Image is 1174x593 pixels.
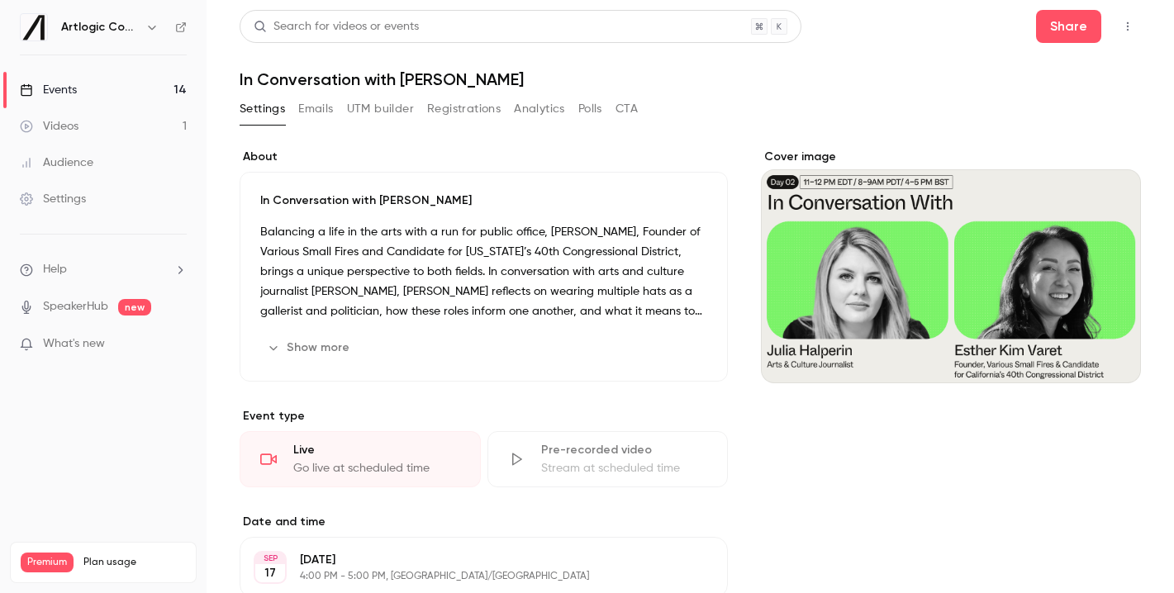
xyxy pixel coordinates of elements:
[240,69,1141,89] h1: In Conversation with [PERSON_NAME]
[761,149,1141,165] label: Cover image
[616,96,638,122] button: CTA
[260,192,707,209] p: In Conversation with [PERSON_NAME]
[293,460,460,477] div: Go live at scheduled time
[118,299,151,315] span: new
[300,570,640,583] p: 4:00 PM - 5:00 PM, [GEOGRAPHIC_DATA]/[GEOGRAPHIC_DATA]
[20,191,86,207] div: Settings
[20,154,93,171] div: Audience
[240,514,728,530] label: Date and time
[20,118,78,135] div: Videos
[260,334,359,361] button: Show more
[427,96,501,122] button: Registrations
[43,298,108,315] a: SpeakerHub
[761,149,1141,383] section: Cover image
[240,149,728,165] label: About
[1036,10,1101,43] button: Share
[487,431,729,487] div: Pre-recorded videoStream at scheduled time
[167,337,187,352] iframe: Noticeable Trigger
[61,19,139,36] h6: Artlogic Connect 2025
[264,565,276,581] p: 17
[541,442,708,458] div: Pre-recorded video
[240,96,285,122] button: Settings
[298,96,333,122] button: Emails
[300,552,640,568] p: [DATE]
[21,14,47,40] img: Artlogic Connect 2025
[43,335,105,353] span: What's new
[255,553,285,564] div: SEP
[240,408,728,425] p: Event type
[21,553,74,572] span: Premium
[240,431,481,487] div: LiveGo live at scheduled time
[254,18,419,36] div: Search for videos or events
[20,261,187,278] li: help-dropdown-opener
[578,96,602,122] button: Polls
[43,261,67,278] span: Help
[260,222,707,321] p: Balancing a life in the arts with a run for public office, [PERSON_NAME], Founder of Various Smal...
[83,556,186,569] span: Plan usage
[20,82,77,98] div: Events
[293,442,460,458] div: Live
[514,96,565,122] button: Analytics
[541,460,708,477] div: Stream at scheduled time
[347,96,414,122] button: UTM builder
